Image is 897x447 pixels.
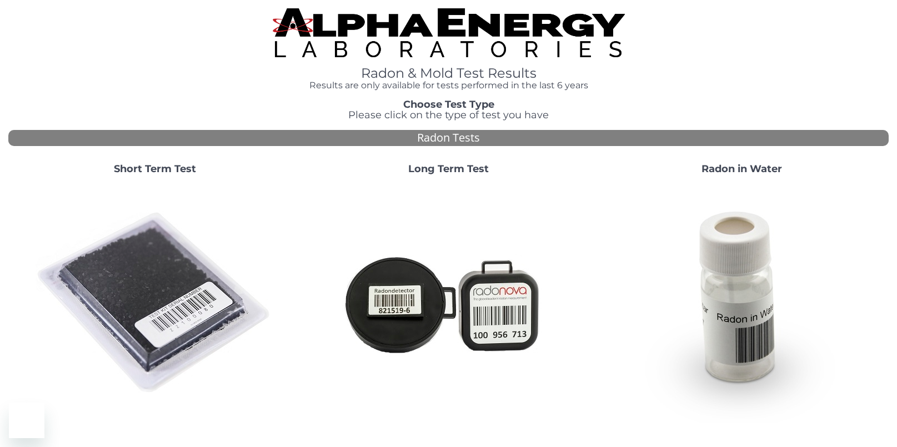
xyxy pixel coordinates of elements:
[623,184,861,423] img: RadoninWater.jpg
[701,163,782,175] strong: Radon in Water
[8,130,889,146] div: Radon Tests
[273,8,625,57] img: TightCrop.jpg
[329,184,568,423] img: Radtrak2vsRadtrak3.jpg
[273,81,625,91] h4: Results are only available for tests performed in the last 6 years
[114,163,196,175] strong: Short Term Test
[273,66,625,81] h1: Radon & Mold Test Results
[9,403,44,438] iframe: Button to launch messaging window
[348,109,549,121] span: Please click on the type of test you have
[36,184,274,423] img: ShortTerm.jpg
[408,163,489,175] strong: Long Term Test
[403,98,494,111] strong: Choose Test Type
